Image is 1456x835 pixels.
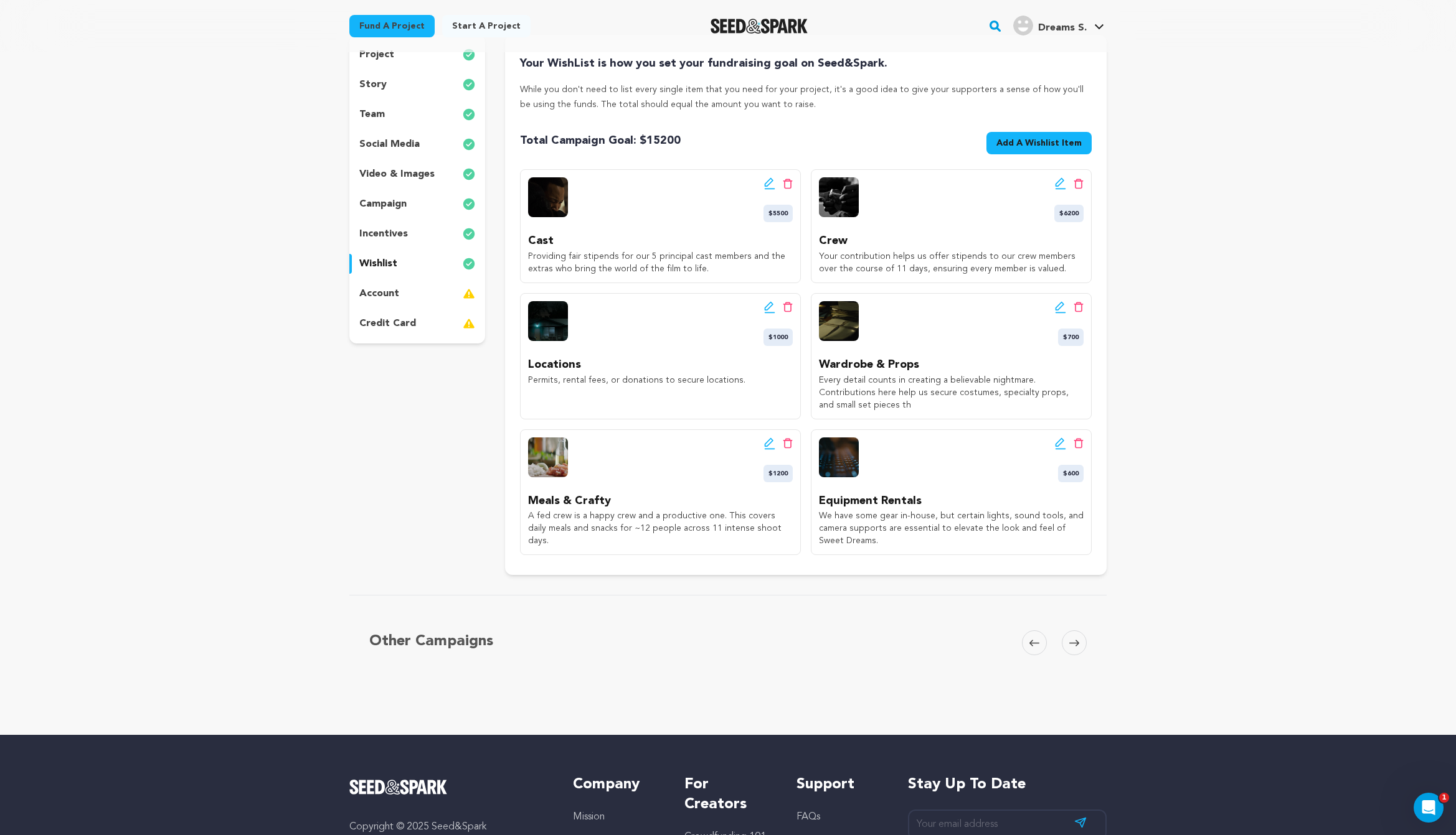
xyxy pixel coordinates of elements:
[349,780,447,795] img: Seed&Spark Logo
[349,284,485,304] button: account
[359,256,397,271] p: wishlist
[528,356,793,374] p: Locations
[763,465,793,482] span: $1200
[359,167,435,182] p: video & images
[573,812,605,822] a: Mission
[1011,13,1107,39] span: Dreams S.'s Profile
[528,177,568,217] img: wishlist
[528,492,793,510] p: Meals & Crafty
[463,197,475,212] img: check-circle-full.svg
[1058,329,1084,346] span: $700
[646,135,681,146] span: 15200
[1058,465,1084,482] span: $600
[528,437,568,477] img: wishlist
[463,316,475,331] img: warning-full.svg
[349,15,435,37] a: Fund a project
[1414,793,1444,823] iframe: Intercom live chat
[763,329,793,346] span: $1000
[349,45,485,65] button: project
[463,226,475,241] img: check-circle-full.svg
[819,250,1084,275] p: Your contribution helps us offer stipends to our crew members over the course of 11 days, ensurin...
[520,132,681,149] span: Total Campaign Goal: $
[684,775,771,814] h5: For Creators
[819,232,1084,250] p: Crew
[711,19,808,34] a: Seed&Spark Homepage
[1013,16,1033,35] img: user.png
[797,775,883,795] h5: Support
[463,77,475,92] img: check-circle-full.svg
[819,492,1084,510] p: Equipment Rentals
[528,374,793,386] p: Permits, rental fees, or donations to secure locations.
[1013,16,1087,35] div: Dreams S.'s Profile
[1011,13,1107,35] a: Dreams S.'s Profile
[1038,23,1087,33] span: Dreams S.
[359,137,420,152] p: social media
[369,630,493,653] h5: Other Campaigns
[349,134,485,154] button: social media
[986,132,1092,154] button: Add A Wishlist Item
[797,812,820,822] a: FAQs
[819,374,1084,411] p: Every detail counts in creating a believable nightmare. Contributions here help us secure costume...
[520,82,1092,112] p: While you don't need to list every single item that you need for your project, it's a good idea t...
[996,137,1082,149] span: Add A Wishlist Item
[528,232,793,250] p: Cast
[819,437,859,477] img: wishlist
[463,286,475,301] img: warning-full.svg
[359,47,394,62] p: project
[819,177,859,217] img: wishlist
[349,819,548,834] p: Copyright © 2025 Seed&Spark
[819,301,859,341] img: wishlist
[819,356,1084,374] p: Wardrobe & Props
[528,510,793,547] p: A fed crew is a happy crew and a productive one. This covers daily meals and snacks for ~12 peopl...
[763,205,793,222] span: $5500
[528,250,793,275] p: Providing fair stipends for our 5 principal cast members and the extras who bring the world of th...
[442,15,531,37] a: Start a project
[463,107,475,122] img: check-circle-full.svg
[359,107,385,122] p: team
[359,316,416,331] p: credit card
[1054,205,1084,222] span: $6200
[528,301,568,341] img: wishlist
[349,254,485,274] button: wishlist
[463,167,475,182] img: check-circle-full.svg
[349,105,485,124] button: team
[349,224,485,244] button: incentives
[908,775,1107,795] h5: Stay up to date
[359,286,399,301] p: account
[711,19,808,34] img: Seed&Spark Logo Dark Mode
[819,510,1084,547] p: We have some gear in-house, but certain lights, sound tools, and camera supports are essential to...
[349,194,485,214] button: campaign
[349,314,485,334] button: credit card
[573,775,659,795] h5: Company
[359,197,407,212] p: campaign
[349,75,485,95] button: story
[359,226,408,241] p: incentives
[463,47,475,62] img: check-circle-full.svg
[349,164,485,184] button: video & images
[1439,793,1449,803] span: 1
[520,55,1092,72] h4: Your WishList is how you set your fundraising goal on Seed&Spark.
[349,780,548,795] a: Seed&Spark Homepage
[463,137,475,152] img: check-circle-full.svg
[359,77,387,92] p: story
[463,256,475,271] img: check-circle-full.svg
